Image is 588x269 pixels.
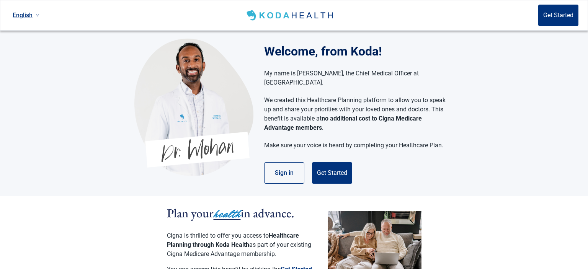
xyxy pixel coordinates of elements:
[264,141,446,150] p: Make sure your voice is heard by completing your Healthcare Plan.
[241,205,294,221] span: in advance.
[264,162,304,184] button: Sign in
[10,9,42,21] a: Current language: English
[312,162,352,184] button: Get Started
[264,115,422,131] strong: no additional cost to Cigna Medicare Advantage members
[264,42,454,60] h1: Welcome, from Koda!
[264,96,446,132] p: We created this Healthcare Planning platform to allow you to speak up and share your priorities w...
[167,205,214,221] span: Plan your
[214,205,241,222] span: health
[538,5,578,26] button: Get Started
[167,232,269,239] span: Cigna is thrilled to offer you access to
[264,69,446,87] p: My name is [PERSON_NAME], the Chief Medical Officer at [GEOGRAPHIC_DATA].
[134,38,253,176] img: Koda Health
[36,13,39,17] span: down
[245,9,336,21] img: Koda Health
